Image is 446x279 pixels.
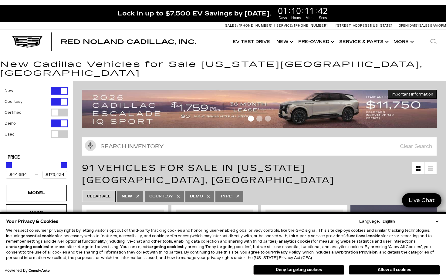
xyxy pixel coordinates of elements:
[87,193,111,200] span: Clear All
[359,220,380,223] div: Language:
[6,162,12,168] div: Minimum Price
[304,6,315,15] span: 11
[381,219,440,224] select: Language Select
[265,210,343,267] div: 1 / 2
[230,30,273,54] a: EV Test Drive
[239,24,273,28] span: [PHONE_NUMBER]
[176,210,253,267] div: 1 / 2
[6,228,440,261] p: We respect consumer privacy rights by letting visitors opt out of third-party tracking cookies an...
[85,140,96,151] svg: Click to toggle on voice search
[294,24,328,28] span: [PHONE_NUMBER]
[6,185,67,201] div: ModelModel
[265,116,271,122] span: Go to slide 3
[23,234,57,238] strong: essential cookies
[336,24,393,28] a: [STREET_ADDRESS][US_STATE]
[388,90,437,99] button: Important Information
[21,190,52,196] div: Model
[290,6,302,15] span: 10
[82,137,437,156] input: Search Inventory
[225,24,238,28] span: Sales:
[315,6,317,15] span: :
[5,88,13,94] label: New
[422,30,446,54] div: Search
[6,217,59,226] span: Your Privacy & Cookies
[82,163,334,186] span: 91 Vehicles for Sale in [US_STATE][GEOGRAPHIC_DATA], [GEOGRAPHIC_DATA]
[346,234,383,238] strong: functional cookies
[117,9,271,17] span: Lock in up to $7,500 EV Savings by [DATE].
[147,245,182,249] strong: targeting cookies
[61,162,67,168] div: Maximum Price
[86,210,164,267] img: 2024 Cadillac CT4 Sport 1
[402,193,441,207] a: Live Chat
[253,265,344,275] button: Deny targeting cookies
[13,245,48,249] strong: targeting cookies
[274,24,329,27] a: Service: [PHONE_NUMBER]
[336,30,390,54] a: Service & Parts
[5,269,50,273] div: Powered by
[304,15,315,21] span: Mins
[5,99,22,105] label: Courtesy
[6,204,67,221] div: YearYear
[225,24,274,27] a: Sales: [PHONE_NUMBER]
[317,6,329,15] span: 42
[279,239,313,244] strong: analytics cookies
[265,210,343,267] img: 2024 Cadillac CT4 Sport 1
[399,24,419,28] span: Open [DATE]
[276,24,293,28] span: Service:
[277,6,289,15] span: 01
[406,197,438,204] span: Live Chat
[149,193,173,200] span: Courtesy
[29,269,50,273] a: ComplyAuto
[419,24,430,28] span: Sales:
[390,30,416,54] button: More
[273,30,295,54] a: New
[8,155,65,160] h5: Price
[190,193,203,200] span: Demo
[289,6,290,15] span: :
[42,171,67,179] input: Maximum
[295,30,336,54] a: Pre-Owned
[436,8,443,15] a: Close
[82,90,437,128] img: 2509-September-FOM-Escalade-IQ-Lease9
[5,87,68,149] div: Filter by Vehicle Type
[176,210,253,267] img: 2025 Cadillac CT4 Sport 1
[21,209,52,216] div: Year
[61,39,196,45] a: Red Noland Cadillac, Inc.
[391,92,433,97] span: Important Information
[5,120,16,126] label: Demo
[336,250,377,254] strong: Arbitration Provision
[290,15,302,21] span: Hours
[277,15,289,21] span: Days
[248,116,254,122] span: Go to slide 1
[6,171,30,179] input: Minimum
[6,160,67,179] div: Price
[5,109,22,116] label: Certified
[272,250,301,254] u: Privacy Policy
[317,15,329,21] span: Secs
[86,210,164,267] div: 1 / 2
[122,193,132,200] span: New
[5,131,15,137] label: Used
[61,38,196,45] span: Red Noland Cadillac, Inc.
[256,116,262,122] span: Go to slide 2
[220,194,232,198] span: Type :
[349,265,440,274] button: Allow all cookies
[302,6,304,15] span: :
[12,36,42,48] img: Cadillac Dark Logo with Cadillac White Text
[412,162,424,174] a: Grid View
[430,24,446,28] span: 9 AM-6 PM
